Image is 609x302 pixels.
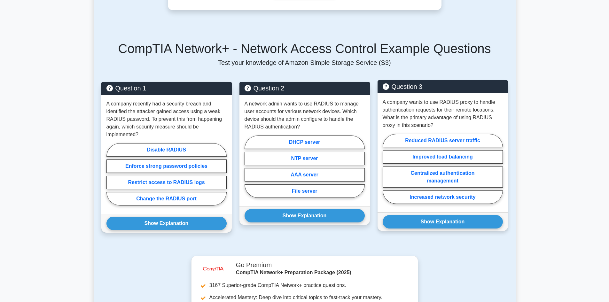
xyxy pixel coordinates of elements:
label: Centralized authentication management [383,166,503,188]
p: A company wants to use RADIUS proxy to handle authentication requests for their remote locations.... [383,98,503,129]
label: File server [245,184,365,198]
button: Show Explanation [106,217,227,230]
label: DHCP server [245,136,365,149]
h5: Question 2 [245,84,365,92]
label: NTP server [245,152,365,165]
h5: Question 3 [383,83,503,90]
label: Restrict access to RADIUS logs [106,176,227,189]
label: Disable RADIUS [106,143,227,157]
p: A company recently had a security breach and identified the attacker gained access using a weak R... [106,100,227,138]
label: Reduced RADIUS server traffic [383,134,503,147]
label: Increased network security [383,190,503,204]
button: Show Explanation [245,209,365,222]
label: AAA server [245,168,365,182]
h5: CompTIA Network+ - Network Access Control Example Questions [101,41,508,56]
label: Enforce strong password policies [106,159,227,173]
button: Show Explanation [383,215,503,228]
p: A network admin wants to use RADIUS to manage user accounts for various network devices. Which de... [245,100,365,131]
label: Improved load balancing [383,150,503,164]
label: Change the RADIUS port [106,192,227,205]
p: Test your knowledge of Amazon Simple Storage Service (S3) [101,59,508,66]
h5: Question 1 [106,84,227,92]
